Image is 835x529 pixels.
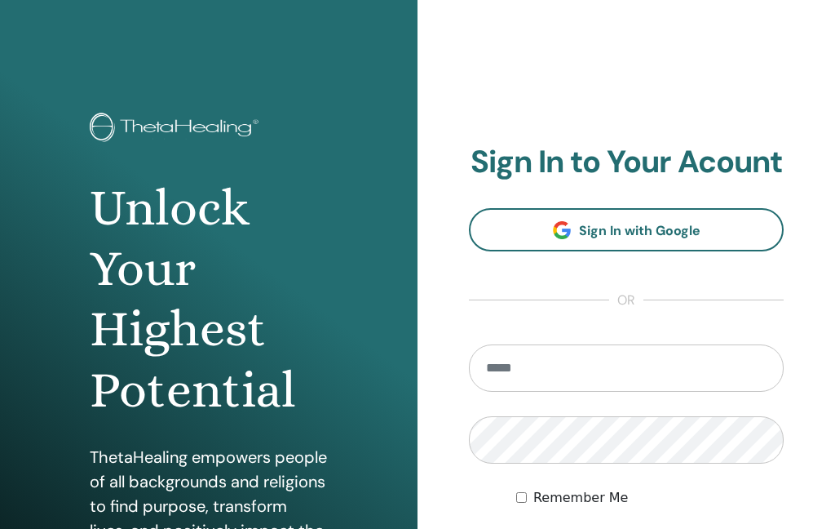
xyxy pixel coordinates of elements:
a: Sign In with Google [469,208,784,251]
span: or [609,291,643,310]
div: Keep me authenticated indefinitely or until I manually logout [516,488,784,508]
span: Sign In with Google [579,222,700,239]
h2: Sign In to Your Acount [469,144,784,181]
label: Remember Me [533,488,629,508]
h1: Unlock Your Highest Potential [90,178,327,421]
